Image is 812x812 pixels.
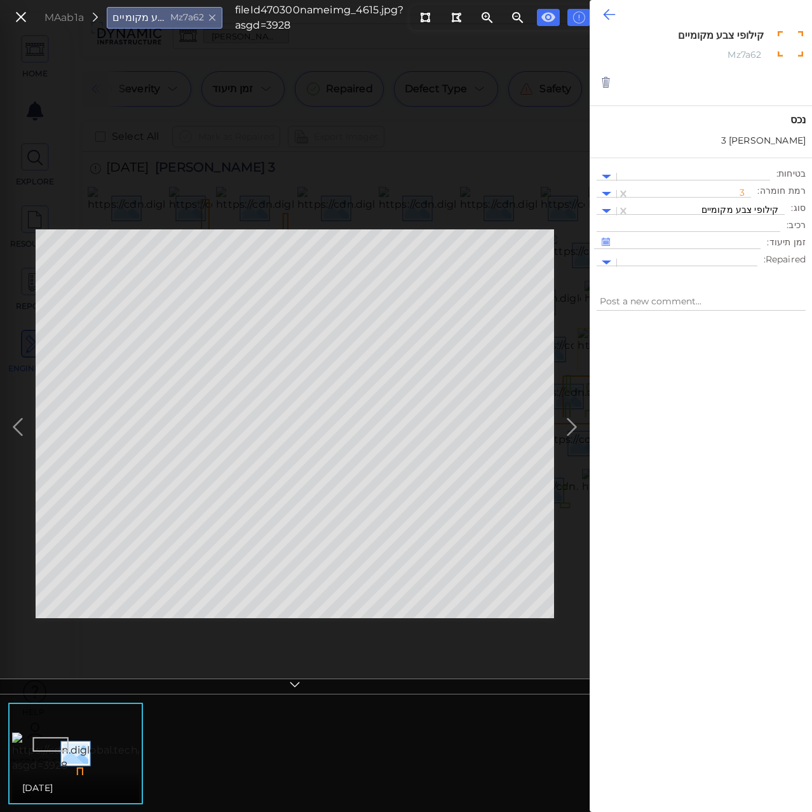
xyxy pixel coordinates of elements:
[634,29,764,41] textarea: קילופי צבע מקומיים
[791,201,806,215] span: סוג :
[22,780,53,795] span: [DATE]
[757,184,806,198] span: רמת חומרה :
[776,167,806,180] span: בטיחות :
[632,48,761,64] div: Mz7a62
[170,11,204,24] span: Mz7a62
[112,10,166,25] span: קילופי צבע מקומיים
[767,236,806,249] span: זמן תיעוד :
[787,219,806,232] span: רכיב :
[764,253,806,266] span: Repaired :
[44,10,84,25] div: MAab1a
[740,187,745,198] span: 3
[701,204,779,215] span: קילופי צבע מקומיים
[235,3,403,33] div: fileId 470300 name img_4615.jpg?asgd=3928
[721,134,806,147] span: בשביס זינגר 3
[597,112,806,128] span: נכס
[12,733,293,773] img: https://cdn.diglobal.tech/width210/3928/img_4615.jpg?asgd=3928
[758,755,802,802] iframe: Chat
